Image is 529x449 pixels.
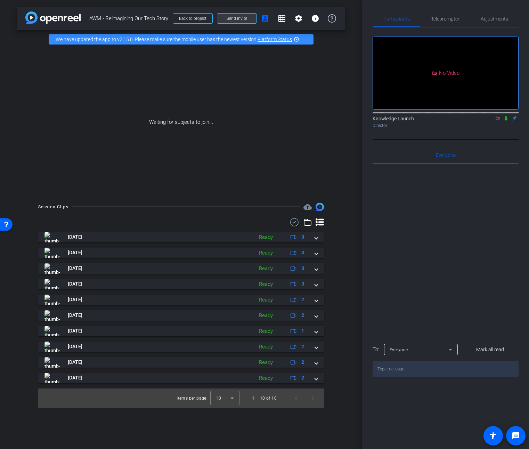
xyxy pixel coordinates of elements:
span: 2 [301,296,304,303]
span: 2 [301,312,304,319]
div: Ready [255,280,276,288]
div: Ready [255,327,276,335]
span: Participants [383,16,410,21]
mat-expansion-panel-header: thumb-nail[DATE]Ready1 [38,326,324,336]
div: Ready [255,233,276,241]
div: Knowledge Launch [373,115,519,129]
mat-expansion-panel-header: thumb-nail[DATE]Ready3 [38,248,324,258]
span: [DATE] [68,233,82,241]
span: 3 [301,265,304,272]
span: [DATE] [68,280,82,288]
img: thumb-nail [44,232,60,242]
button: Next page [304,390,321,407]
span: 2 [301,374,304,382]
mat-icon: highlight_off [294,37,299,42]
span: [DATE] [68,374,82,382]
div: Director [373,122,519,129]
mat-icon: info [311,14,319,23]
div: Waiting for subjects to join... [17,49,345,196]
span: [DATE] [68,249,82,256]
span: [DATE] [68,343,82,350]
span: No Video [439,70,459,76]
span: Everyone [390,347,408,352]
mat-icon: grid_on [278,14,286,23]
mat-expansion-panel-header: thumb-nail[DATE]Ready3 [38,232,324,242]
img: thumb-nail [44,279,60,289]
span: 3 [301,280,304,288]
span: Everyone [436,153,456,158]
span: Back to project [179,16,206,21]
span: AWM - Reimagining Our Tech Story [89,11,169,25]
span: Teleprompter [431,16,459,21]
img: thumb-nail [44,295,60,305]
span: Mark all read [476,346,504,353]
img: thumb-nail [44,326,60,336]
mat-expansion-panel-header: thumb-nail[DATE]Ready2 [38,357,324,368]
img: thumb-nail [44,263,60,274]
div: Items per page: [177,395,207,402]
mat-expansion-panel-header: thumb-nail[DATE]Ready2 [38,342,324,352]
mat-expansion-panel-header: thumb-nail[DATE]Ready3 [38,263,324,274]
mat-icon: message [512,432,520,440]
button: Previous page [288,390,304,407]
div: Ready [255,343,276,351]
button: Mark all read [462,343,519,356]
span: [DATE] [68,265,82,272]
img: thumb-nail [44,310,60,321]
span: Send invite [227,16,247,21]
mat-icon: account_box [261,14,269,23]
img: thumb-nail [44,248,60,258]
mat-icon: settings [294,14,303,23]
span: 3 [301,249,304,256]
span: [DATE] [68,327,82,335]
img: thumb-nail [44,373,60,383]
div: To: [373,346,379,354]
mat-icon: accessibility [489,432,497,440]
span: Destinations for your clips [303,203,312,211]
div: Ready [255,296,276,304]
mat-expansion-panel-header: thumb-nail[DATE]Ready3 [38,279,324,289]
div: Ready [255,249,276,257]
div: We have updated the app to v2.15.0. Please make sure the mobile user has the newest version. [49,34,314,45]
div: Session Clips [38,203,68,210]
img: thumb-nail [44,357,60,368]
span: 1 [301,327,304,335]
span: 2 [301,343,304,350]
img: Session clips [316,203,324,211]
img: thumb-nail [44,342,60,352]
span: [DATE] [68,359,82,366]
div: 1 – 10 of 10 [252,395,277,402]
mat-expansion-panel-header: thumb-nail[DATE]Ready2 [38,373,324,383]
span: 3 [301,233,304,241]
mat-expansion-panel-header: thumb-nail[DATE]Ready2 [38,295,324,305]
span: 2 [301,359,304,366]
div: Ready [255,312,276,320]
mat-expansion-panel-header: thumb-nail[DATE]Ready2 [38,310,324,321]
button: Back to project [173,13,213,24]
span: [DATE] [68,296,82,303]
img: app-logo [25,11,81,24]
div: Ready [255,265,276,273]
mat-icon: cloud_upload [303,203,312,211]
a: Platform Status [258,37,292,42]
div: Ready [255,374,276,382]
span: Adjustments [481,16,508,21]
button: Send invite [217,13,257,24]
div: Ready [255,359,276,367]
span: [DATE] [68,312,82,319]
